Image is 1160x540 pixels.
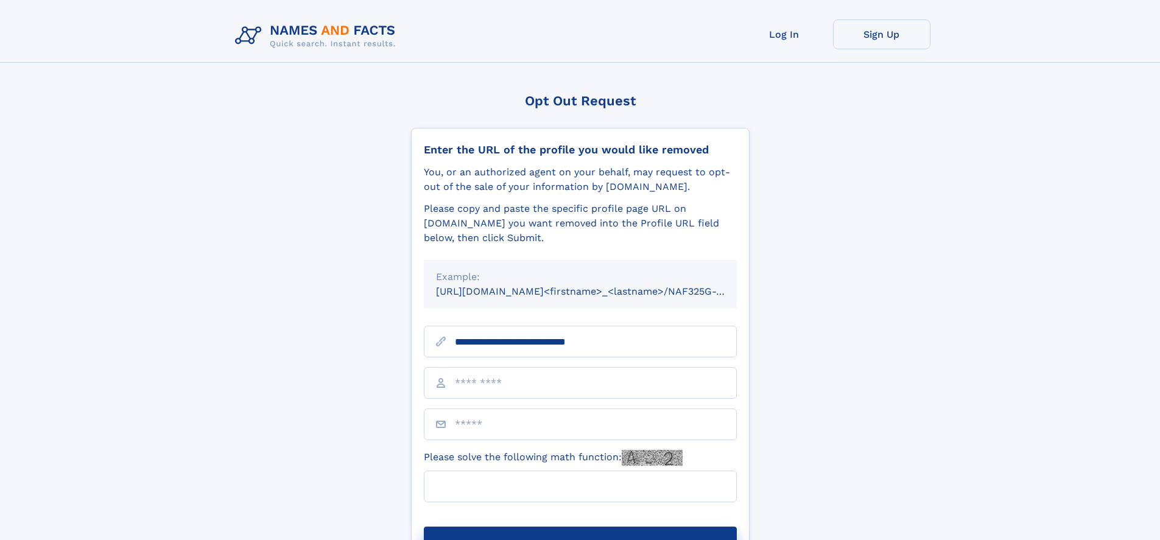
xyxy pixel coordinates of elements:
a: Log In [736,19,833,49]
div: Enter the URL of the profile you would like removed [424,143,737,156]
div: Please copy and paste the specific profile page URL on [DOMAIN_NAME] you want removed into the Pr... [424,202,737,245]
div: Opt Out Request [411,93,750,108]
small: [URL][DOMAIN_NAME]<firstname>_<lastname>/NAF325G-xxxxxxxx [436,286,760,297]
label: Please solve the following math function: [424,450,683,466]
img: Logo Names and Facts [230,19,406,52]
div: You, or an authorized agent on your behalf, may request to opt-out of the sale of your informatio... [424,165,737,194]
a: Sign Up [833,19,930,49]
div: Example: [436,270,725,284]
